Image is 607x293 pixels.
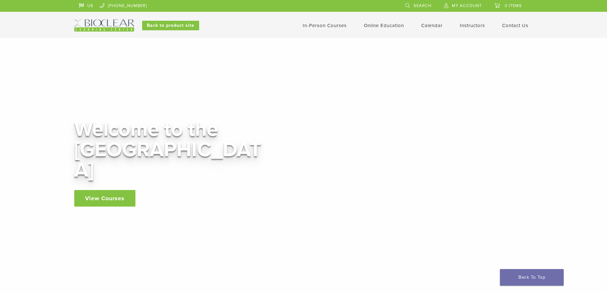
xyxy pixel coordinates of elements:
[452,3,482,8] span: My Account
[505,3,522,8] span: 0 items
[74,19,134,32] img: Bioclear
[414,3,431,8] span: Search
[500,269,564,286] a: Back To Top
[303,23,347,28] a: In-Person Courses
[74,119,265,180] h2: Welcome to the [GEOGRAPHIC_DATA]
[74,190,135,207] a: View Courses
[364,23,404,28] a: Online Education
[421,23,443,28] a: Calendar
[142,21,199,30] a: Back to product site
[502,23,528,28] a: Contact Us
[460,23,485,28] a: Instructors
